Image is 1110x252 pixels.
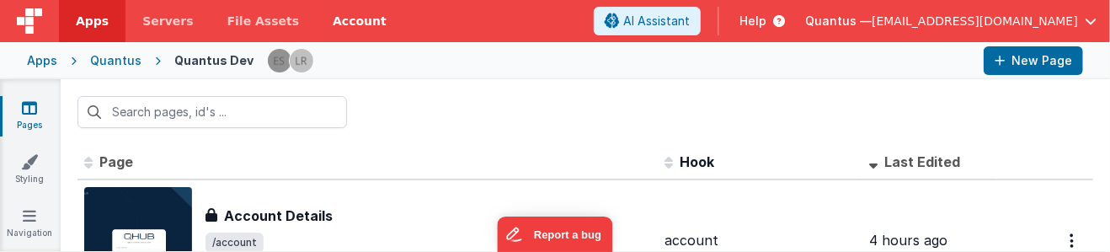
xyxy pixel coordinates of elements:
span: Quantus — [805,13,872,29]
span: Help [739,13,766,29]
span: Servers [142,13,193,29]
span: [EMAIL_ADDRESS][DOMAIN_NAME] [872,13,1078,29]
iframe: Marker.io feedback button [498,217,613,252]
span: Last Edited [884,153,960,170]
div: Quantus [90,52,141,69]
span: Hook [680,153,714,170]
div: account [664,231,856,250]
button: Quantus — [EMAIL_ADDRESS][DOMAIN_NAME] [805,13,1097,29]
button: AI Assistant [594,7,701,35]
span: Page [99,153,133,170]
span: Apps [76,13,109,29]
button: New Page [984,46,1083,75]
img: 2445f8d87038429357ee99e9bdfcd63a [268,49,291,72]
span: AI Assistant [623,13,690,29]
div: Apps [27,52,57,69]
img: 0cc89ea87d3ef7af341bf65f2365a7ce [290,49,313,72]
span: File Assets [227,13,300,29]
h3: Account Details [224,206,333,226]
div: Quantus Dev [174,52,253,69]
span: 4 hours ago [869,232,947,249]
input: Search pages, id's ... [77,96,347,128]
